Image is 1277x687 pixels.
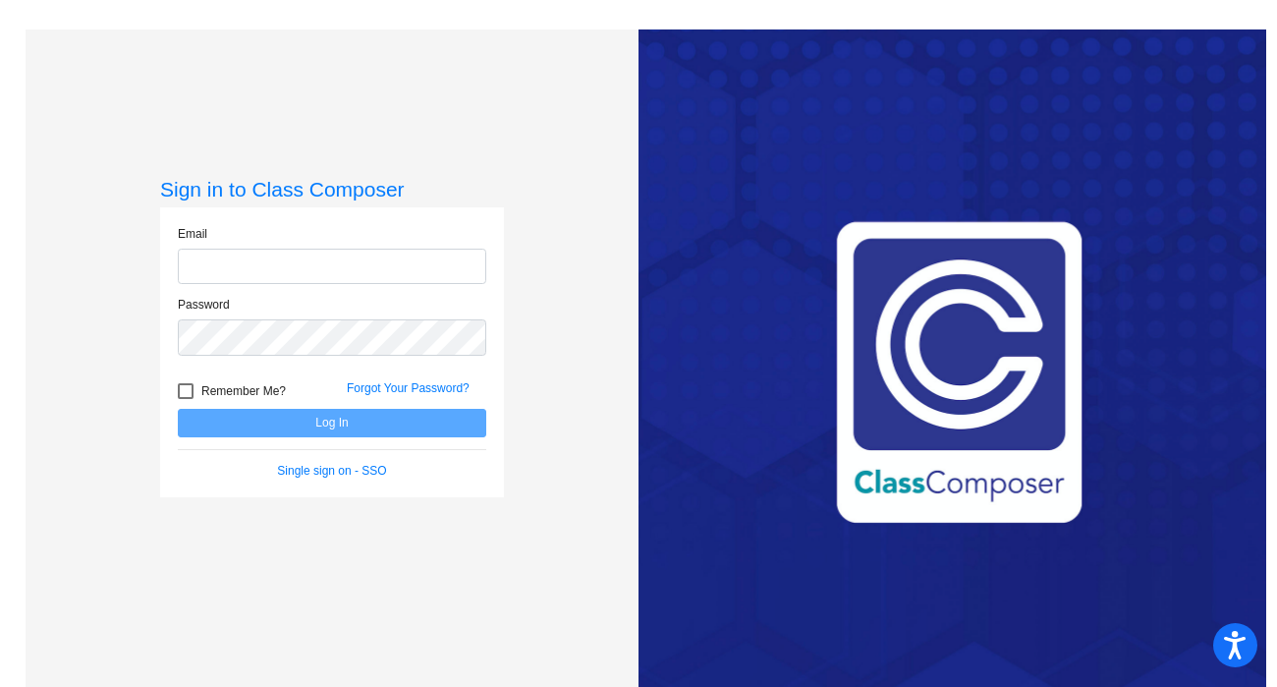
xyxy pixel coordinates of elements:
h3: Sign in to Class Composer [160,177,504,201]
label: Password [178,296,230,314]
button: Log In [178,409,486,437]
label: Email [178,225,207,243]
a: Forgot Your Password? [347,381,470,395]
a: Single sign on - SSO [277,464,386,478]
span: Remember Me? [201,379,286,403]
